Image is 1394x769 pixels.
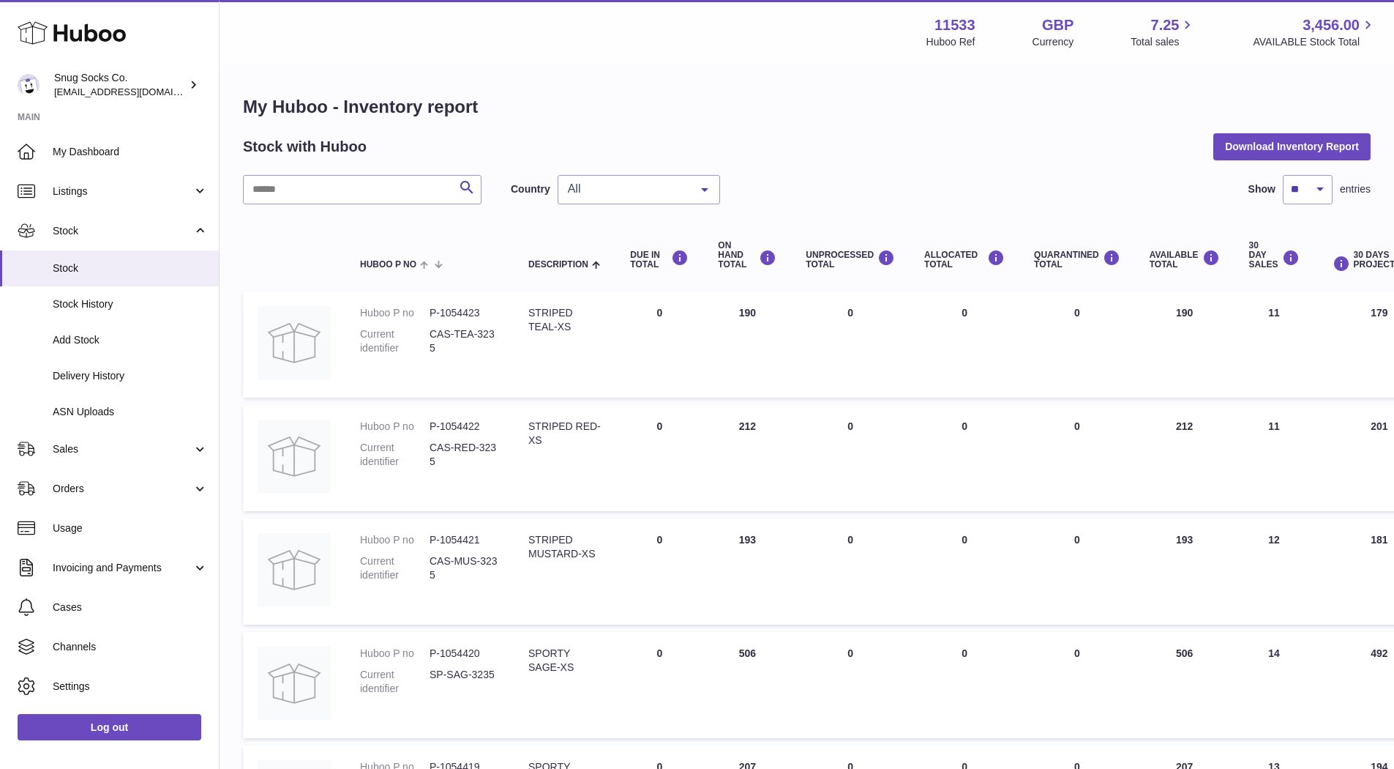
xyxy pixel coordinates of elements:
dd: P-1054421 [430,533,499,547]
td: 193 [703,519,791,625]
div: STRIPED MUSTARD-XS [528,533,601,561]
span: All [564,182,690,196]
div: 30 DAY SALES [1249,241,1300,270]
td: 190 [1135,291,1234,398]
button: Download Inventory Report [1213,133,1371,160]
div: STRIPED TEAL-XS [528,306,601,334]
td: 0 [791,519,910,625]
span: Invoicing and Payments [53,561,192,575]
dt: Huboo P no [360,647,430,661]
dd: P-1054423 [430,306,499,320]
dd: P-1054420 [430,647,499,661]
h2: Stock with Huboo [243,137,367,157]
span: 0 [1074,534,1080,546]
span: Channels [53,640,208,654]
td: 0 [791,291,910,398]
td: 193 [1135,519,1234,625]
span: entries [1340,182,1371,196]
img: product image [258,306,331,379]
dt: Huboo P no [360,533,430,547]
dt: Huboo P no [360,420,430,434]
div: Currency [1033,35,1074,49]
strong: GBP [1042,15,1073,35]
td: 212 [1135,405,1234,511]
dd: CAS-TEA-3235 [430,327,499,355]
dt: Current identifier [360,441,430,469]
td: 0 [615,405,703,511]
div: STRIPED RED-XS [528,420,601,447]
div: ON HAND Total [718,241,776,270]
span: Sales [53,442,192,456]
span: Description [528,260,588,270]
span: Stock History [53,297,208,311]
td: 11 [1234,291,1314,398]
td: 0 [615,291,703,398]
dd: P-1054422 [430,420,499,434]
dd: SP-SAG-3235 [430,668,499,696]
h1: My Huboo - Inventory report [243,95,1371,119]
a: 3,456.00 AVAILABLE Stock Total [1253,15,1376,49]
div: SPORTY SAGE-XS [528,647,601,675]
span: [EMAIL_ADDRESS][DOMAIN_NAME] [54,86,215,97]
td: 0 [791,632,910,738]
img: product image [258,420,331,493]
dt: Current identifier [360,668,430,696]
td: 0 [910,519,1019,625]
img: product image [258,533,331,606]
img: product image [258,647,331,720]
td: 11 [1234,405,1314,511]
span: Orders [53,482,192,496]
td: 0 [910,405,1019,511]
img: info@snugsocks.co.uk [18,74,40,96]
div: DUE IN TOTAL [630,250,689,270]
span: Settings [53,680,208,694]
td: 0 [615,519,703,625]
span: Usage [53,521,208,535]
a: Log out [18,714,201,740]
td: 506 [1135,632,1234,738]
label: Country [511,182,550,196]
label: Show [1248,182,1275,196]
td: 190 [703,291,791,398]
td: 12 [1234,519,1314,625]
div: Huboo Ref [926,35,975,49]
td: 0 [615,632,703,738]
dd: CAS-MUS-3235 [430,554,499,582]
td: 0 [910,632,1019,738]
dt: Huboo P no [360,306,430,320]
span: Huboo P no [360,260,416,270]
span: 0 [1074,307,1080,319]
dt: Current identifier [360,327,430,355]
td: 506 [703,632,791,738]
div: ALLOCATED Total [924,250,1005,270]
dd: CAS-RED-3235 [430,441,499,469]
span: Stock [53,224,192,238]
td: 212 [703,405,791,511]
td: 14 [1234,632,1314,738]
div: QUARANTINED Total [1034,250,1120,270]
span: My Dashboard [53,145,208,159]
span: Delivery History [53,369,208,383]
span: Stock [53,261,208,275]
a: 7.25 Total sales [1131,15,1196,49]
span: 0 [1074,647,1080,659]
span: ASN Uploads [53,405,208,419]
div: UNPROCESSED Total [806,250,895,270]
span: Add Stock [53,333,208,347]
td: 0 [791,405,910,511]
span: Total sales [1131,35,1196,49]
span: Listings [53,185,192,198]
div: AVAILABLE Total [1150,250,1220,270]
td: 0 [910,291,1019,398]
span: 7.25 [1151,15,1180,35]
span: AVAILABLE Stock Total [1253,35,1376,49]
strong: 11533 [934,15,975,35]
dt: Current identifier [360,554,430,582]
span: 0 [1074,420,1080,432]
span: 3,456.00 [1303,15,1360,35]
span: Cases [53,601,208,614]
div: Snug Socks Co. [54,71,186,99]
